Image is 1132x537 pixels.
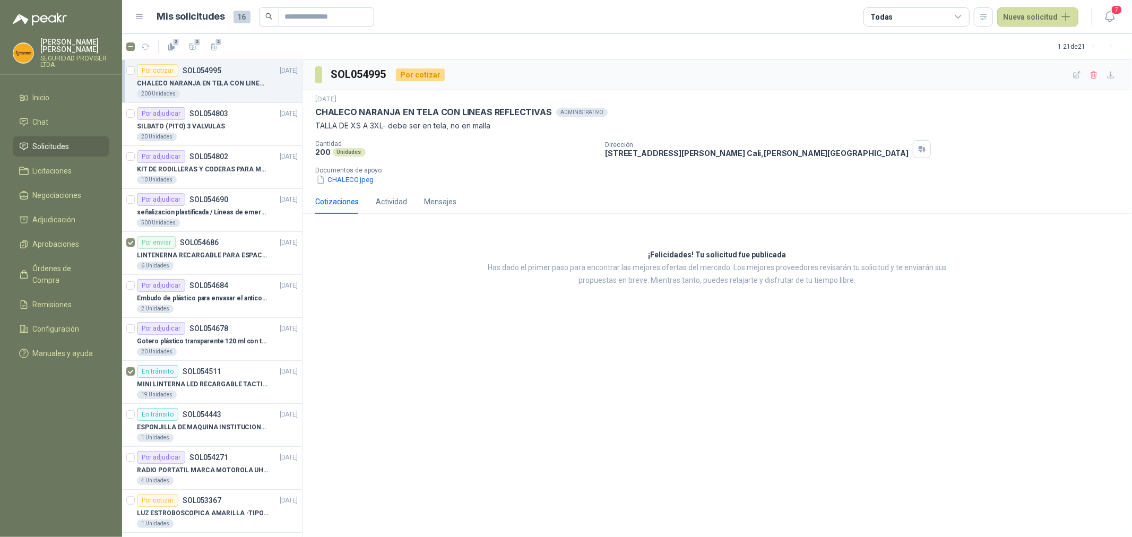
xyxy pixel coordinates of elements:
p: CHALECO NARANJA EN TELA CON LINEAS REFLECTIVAS [315,107,552,118]
div: En tránsito [137,408,178,421]
div: 4 Unidades [137,477,174,485]
div: Por cotizar [396,68,445,81]
div: Cotizaciones [315,196,359,207]
span: Licitaciones [33,165,72,177]
button: 2 [163,38,180,55]
p: Gotero plástico transparente 120 ml con tapa de seguridad [137,336,269,347]
div: 19 Unidades [137,391,177,399]
p: Cantidad [315,140,597,148]
p: SOL054802 [189,153,228,160]
p: [DATE] [280,238,298,248]
p: [DATE] [280,281,298,291]
p: señalizacion plastificada / Líneas de emergencia [137,207,269,218]
p: SOL054443 [183,411,221,418]
div: Por adjudicar [137,193,185,206]
div: Por adjudicar [137,107,185,120]
div: Actividad [376,196,407,207]
p: SOL053367 [183,497,221,504]
div: 200 Unidades [137,90,180,98]
div: Por adjudicar [137,279,185,292]
div: Por adjudicar [137,322,185,335]
div: En tránsito [137,365,178,378]
span: 2 [194,38,201,46]
a: En tránsitoSOL054443[DATE] ESPONJILLA DE MAQUINA INSTITUCIONAL-NEGRA X 12 UNIDADES1 Unidades [122,404,302,447]
h1: Mis solicitudes [157,9,225,24]
p: [DATE] [280,496,298,506]
div: 20 Unidades [137,348,177,356]
p: [DATE] [280,453,298,463]
a: Chat [13,112,109,132]
span: search [265,13,273,20]
div: 10 Unidades [137,176,177,184]
a: Por adjudicarSOL054678[DATE] Gotero plástico transparente 120 ml con tapa de seguridad20 Unidades [122,318,302,361]
img: Logo peakr [13,13,67,25]
div: Por cotizar [137,64,178,77]
button: Nueva solicitud [997,7,1078,27]
div: 1 - 21 de 21 [1058,38,1119,55]
a: Manuales y ayuda [13,343,109,363]
a: Licitaciones [13,161,109,181]
div: Por adjudicar [137,150,185,163]
a: Inicio [13,88,109,108]
p: SOL054271 [189,454,228,461]
p: [DATE] [280,367,298,377]
p: Dirección [605,141,909,149]
a: Por adjudicarSOL054690[DATE] señalizacion plastificada / Líneas de emergencia500 Unidades [122,189,302,232]
p: [DATE] [280,324,298,334]
span: 2 [172,38,180,46]
p: [PERSON_NAME] [PERSON_NAME] [40,38,109,53]
p: TALLA DE XS A 3XL- debe ser en tela, no en malla [315,120,1119,132]
p: [DATE] [280,109,298,119]
h3: SOL054995 [331,66,387,83]
p: 200 [315,148,331,157]
p: Has dado el primer paso para encontrar las mejores ofertas del mercado. Los mejores proveedores r... [473,262,962,287]
span: Inicio [33,92,50,103]
p: SOL054678 [189,325,228,332]
div: 1 Unidades [137,434,174,442]
p: SEGURIDAD PROVISER LTDA [40,55,109,68]
div: 1 Unidades [137,519,174,528]
a: Aprobaciones [13,234,109,254]
p: CHALECO NARANJA EN TELA CON LINEAS REFLECTIVAS [137,79,269,89]
a: Remisiones [13,295,109,315]
a: Por adjudicarSOL054271[DATE] RADIO PORTATIL MARCA MOTOROLA UHF SIN PANTALLA CON GPS, INCLUYE: ANT... [122,447,302,490]
span: Negociaciones [33,189,82,201]
div: ADMINISTRATIVO [556,108,608,117]
div: Todas [870,11,893,23]
div: Mensajes [424,196,456,207]
p: SOL054803 [189,110,228,117]
p: Documentos de apoyo [315,167,1128,174]
a: Por enviarSOL054686[DATE] LINTENERNA RECARGABLE PARA ESPACIOS ABIERTOS 100-120MTS6 Unidades [122,232,302,275]
h3: ¡Felicidades! Tu solicitud fue publicada [649,249,787,262]
p: SOL054511 [183,368,221,375]
p: SILBATO (PITO) 3 VALVULAS [137,122,225,132]
span: Aprobaciones [33,238,80,250]
a: Por cotizarSOL053367[DATE] LUZ ESTROBOSCOPICA AMARILLA -TIPO BALIZA1 Unidades [122,490,302,533]
span: Órdenes de Compra [33,263,99,286]
a: Solicitudes [13,136,109,157]
a: En tránsitoSOL054511[DATE] MINI LINTERNA LED RECARGABLE TACTICA19 Unidades [122,361,302,404]
p: MINI LINTERNA LED RECARGABLE TACTICA [137,379,269,389]
div: 500 Unidades [137,219,180,227]
span: 16 [234,11,250,23]
p: RADIO PORTATIL MARCA MOTOROLA UHF SIN PANTALLA CON GPS, INCLUYE: ANTENA, BATERIA, CLIP Y CARGADOR [137,465,269,475]
p: [DATE] [280,152,298,162]
a: Negociaciones [13,185,109,205]
div: 6 Unidades [137,262,174,270]
button: CHALECO.jpeg [315,174,375,185]
div: 2 Unidades [137,305,174,313]
p: [STREET_ADDRESS][PERSON_NAME] Cali , [PERSON_NAME][GEOGRAPHIC_DATA] [605,149,909,158]
span: Configuración [33,323,80,335]
a: Por adjudicarSOL054684[DATE] Embudo de plástico para envasar el anticorrosivo / lubricante2 Unidades [122,275,302,318]
p: KIT DE RODILLERAS Y CODERAS PARA MOTORIZADO [137,164,269,175]
p: [DATE] [280,66,298,76]
div: Por cotizar [137,494,178,507]
p: [DATE] [280,410,298,420]
p: LUZ ESTROBOSCOPICA AMARILLA -TIPO BALIZA [137,508,269,518]
a: Adjudicación [13,210,109,230]
button: 2 [205,38,222,55]
div: 20 Unidades [137,133,177,141]
span: 2 [215,38,222,46]
div: Por enviar [137,236,176,249]
img: Company Logo [13,43,33,63]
